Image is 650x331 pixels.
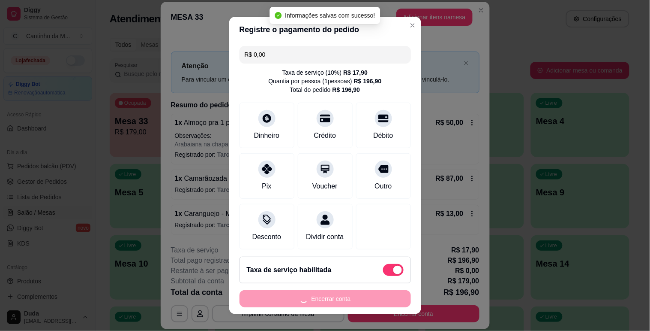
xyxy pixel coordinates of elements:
[245,46,406,63] input: Ex.: hambúrguer de cordeiro
[229,17,421,43] header: Registre o pagamento do pedido
[285,12,375,19] span: Informações salvas com sucesso!
[354,77,382,85] div: R$ 196,90
[312,181,338,191] div: Voucher
[275,12,282,19] span: check-circle
[269,77,382,85] div: Quantia por pessoa ( 1 pessoas)
[374,181,392,191] div: Outro
[254,131,280,141] div: Dinheiro
[290,85,360,94] div: Total do pedido
[306,232,344,242] div: Dividir conta
[373,131,393,141] div: Débito
[406,18,419,32] button: Close
[262,181,271,191] div: Pix
[314,131,336,141] div: Crédito
[282,68,368,77] div: Taxa de serviço ( 10 %)
[247,265,332,275] h2: Taxa de serviço habilitada
[252,232,282,242] div: Desconto
[343,68,368,77] div: R$ 17,90
[332,85,360,94] div: R$ 196,90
